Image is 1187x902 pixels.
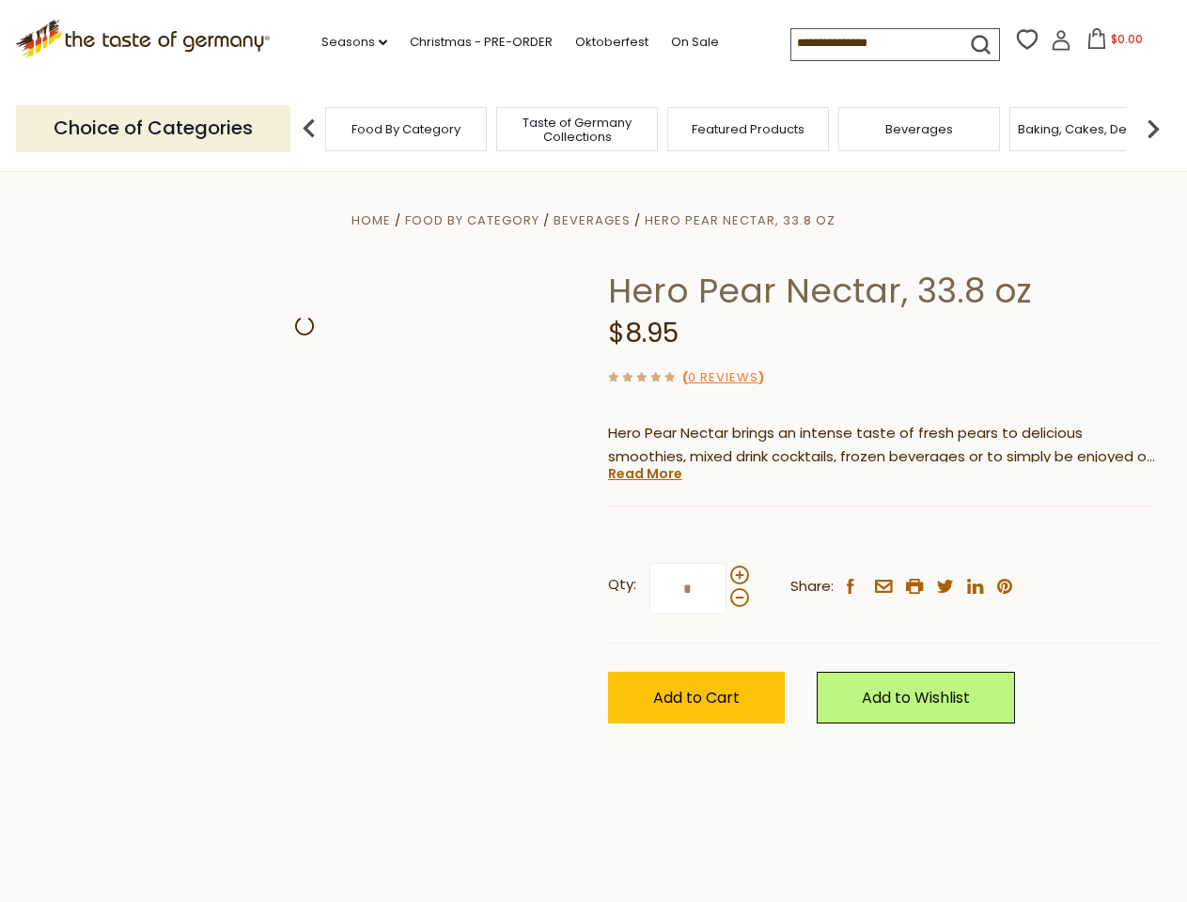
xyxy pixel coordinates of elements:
[608,315,679,351] span: $8.95
[290,110,328,148] img: previous arrow
[410,32,553,53] a: Christmas - PRE-ORDER
[688,368,758,388] a: 0 Reviews
[351,122,461,136] a: Food By Category
[608,464,682,483] a: Read More
[554,211,631,229] a: Beverages
[645,211,836,229] a: Hero Pear Nectar, 33.8 oz
[16,105,290,151] p: Choice of Categories
[1018,122,1164,136] a: Baking, Cakes, Desserts
[575,32,648,53] a: Oktoberfest
[649,563,726,614] input: Qty:
[405,211,539,229] a: Food By Category
[682,368,764,386] span: ( )
[653,687,740,708] span: Add to Cart
[790,575,834,599] span: Share:
[1075,28,1155,56] button: $0.00
[671,32,719,53] a: On Sale
[608,422,1158,469] p: Hero Pear Nectar brings an intense taste of fresh pears to delicious smoothies, mixed drink cockt...
[1111,31,1143,47] span: $0.00
[817,672,1015,723] a: Add to Wishlist
[1134,110,1172,148] img: next arrow
[351,211,391,229] a: Home
[608,573,636,597] strong: Qty:
[321,32,387,53] a: Seasons
[885,122,953,136] a: Beverages
[692,122,804,136] a: Featured Products
[608,672,785,723] button: Add to Cart
[502,116,652,144] a: Taste of Germany Collections
[608,270,1158,312] h1: Hero Pear Nectar, 33.8 oz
